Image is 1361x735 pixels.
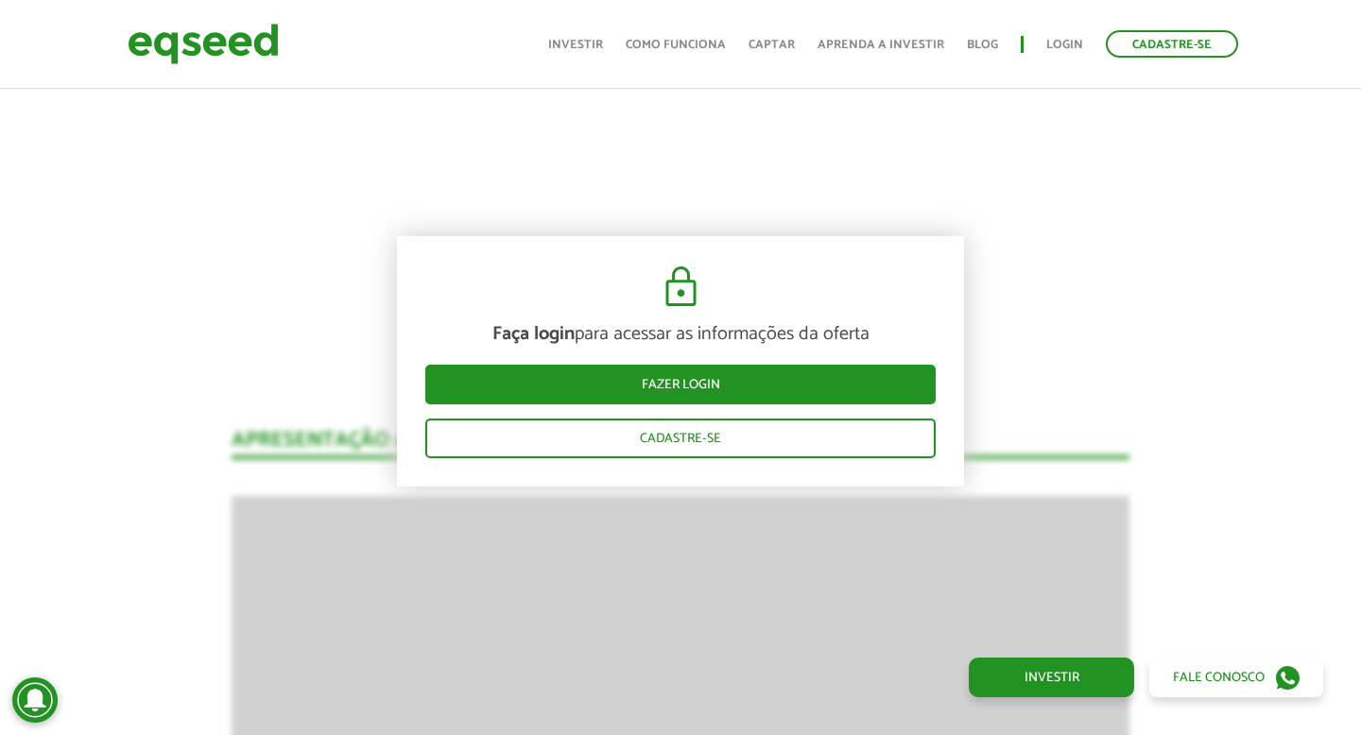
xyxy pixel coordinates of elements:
[425,419,936,458] a: Cadastre-se
[658,265,704,310] img: cadeado.svg
[1149,658,1323,697] a: Fale conosco
[492,318,575,350] strong: Faça login
[548,39,603,51] a: Investir
[1046,39,1083,51] a: Login
[128,19,279,69] img: EqSeed
[626,39,726,51] a: Como funciona
[818,39,944,51] a: Aprenda a investir
[967,39,998,51] a: Blog
[425,365,936,404] a: Fazer login
[969,658,1134,697] a: Investir
[1106,30,1238,58] a: Cadastre-se
[425,323,936,346] p: para acessar as informações da oferta
[749,39,795,51] a: Captar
